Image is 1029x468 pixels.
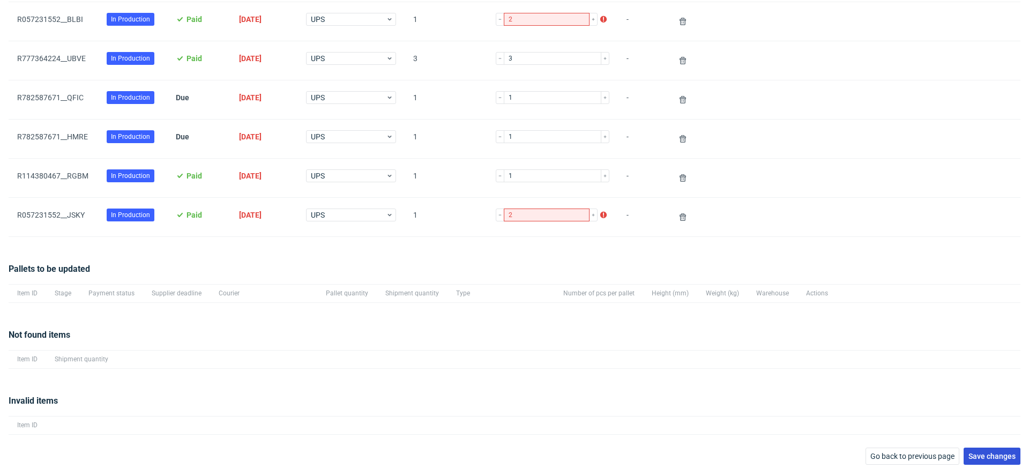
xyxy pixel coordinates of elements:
[326,289,368,298] span: Pallet quantity
[706,289,739,298] span: Weight (kg)
[17,15,83,24] a: R057231552__BLBI
[385,289,439,298] span: Shipment quantity
[311,210,386,220] span: UPS
[187,211,202,219] span: Paid
[311,170,386,181] span: UPS
[652,289,689,298] span: Height (mm)
[17,132,88,141] a: R782587671__HMRE
[55,289,71,298] span: Stage
[111,132,150,142] span: In Production
[870,452,955,460] span: Go back to previous page
[17,355,38,364] span: Item ID
[55,355,108,364] span: Shipment quantity
[311,131,386,142] span: UPS
[239,15,262,24] span: [DATE]
[239,172,262,180] span: [DATE]
[17,289,38,298] span: Item ID
[413,172,479,184] span: 1
[111,54,150,63] span: In Production
[866,448,959,465] button: Go back to previous page
[806,289,828,298] span: Actions
[968,452,1016,460] span: Save changes
[413,15,479,28] span: 1
[17,211,85,219] a: R057231552__JSKY
[17,93,84,102] a: R782587671__QFIC
[187,15,202,24] span: Paid
[627,93,659,106] span: -
[17,421,38,430] span: Item ID
[152,289,202,298] span: Supplier deadline
[563,289,635,298] span: Number of pcs per pallet
[627,211,659,224] span: -
[627,132,659,145] span: -
[111,14,150,24] span: In Production
[187,172,202,180] span: Paid
[176,132,189,141] span: Due
[311,14,386,25] span: UPS
[111,93,150,102] span: In Production
[111,210,150,220] span: In Production
[239,54,262,63] span: [DATE]
[311,92,386,103] span: UPS
[239,211,262,219] span: [DATE]
[17,54,86,63] a: R777364224__UBVE
[456,289,546,298] span: Type
[964,448,1020,465] button: Save changes
[627,54,659,67] span: -
[111,171,150,181] span: In Production
[756,289,789,298] span: Warehouse
[413,132,479,145] span: 1
[17,172,88,180] a: R114380467__RGBM
[239,132,262,141] span: [DATE]
[219,289,309,298] span: Courier
[9,263,1020,284] div: Pallets to be updated
[88,289,135,298] span: Payment status
[239,93,262,102] span: [DATE]
[9,395,1020,416] div: Invalid items
[413,54,479,67] span: 3
[9,329,1020,350] div: Not found items
[413,211,479,224] span: 1
[187,54,202,63] span: Paid
[311,53,386,64] span: UPS
[627,15,659,28] span: -
[627,172,659,184] span: -
[413,93,479,106] span: 1
[176,93,189,102] span: Due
